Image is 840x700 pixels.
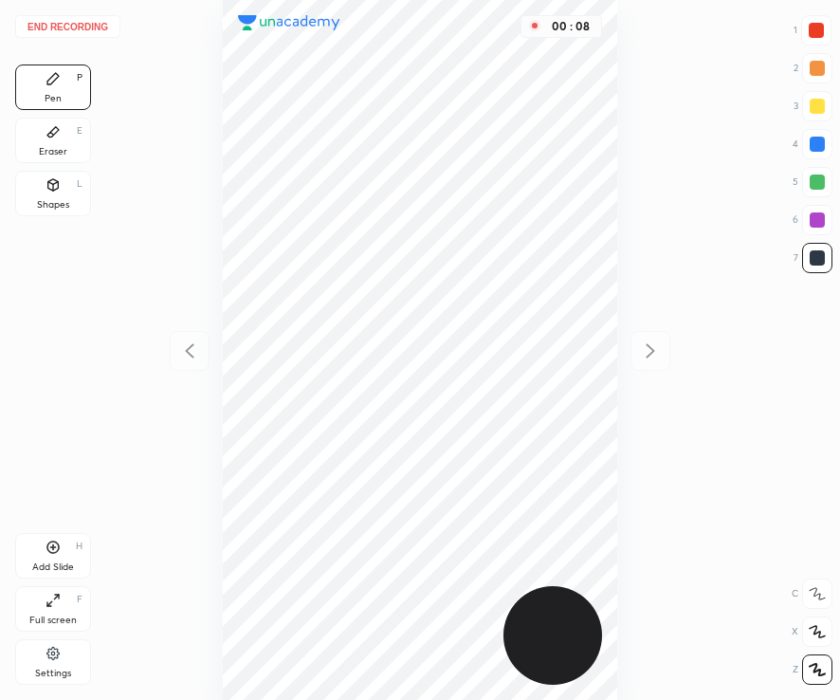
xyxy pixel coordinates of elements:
[15,15,120,38] button: End recording
[77,73,82,83] div: P
[39,147,67,157] div: Eraser
[794,243,832,273] div: 7
[32,562,74,572] div: Add Slide
[77,179,82,189] div: L
[794,15,831,46] div: 1
[45,94,62,103] div: Pen
[37,200,69,210] div: Shapes
[794,53,832,83] div: 2
[793,167,832,197] div: 5
[76,542,82,551] div: H
[793,205,832,235] div: 6
[792,617,832,647] div: X
[548,20,593,33] div: 00 : 08
[792,579,832,609] div: C
[29,616,77,625] div: Full screen
[793,129,832,159] div: 4
[793,654,832,685] div: Z
[238,15,340,30] img: logo.38c385cc.svg
[77,595,82,604] div: F
[794,91,832,121] div: 3
[35,669,71,678] div: Settings
[77,126,82,136] div: E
